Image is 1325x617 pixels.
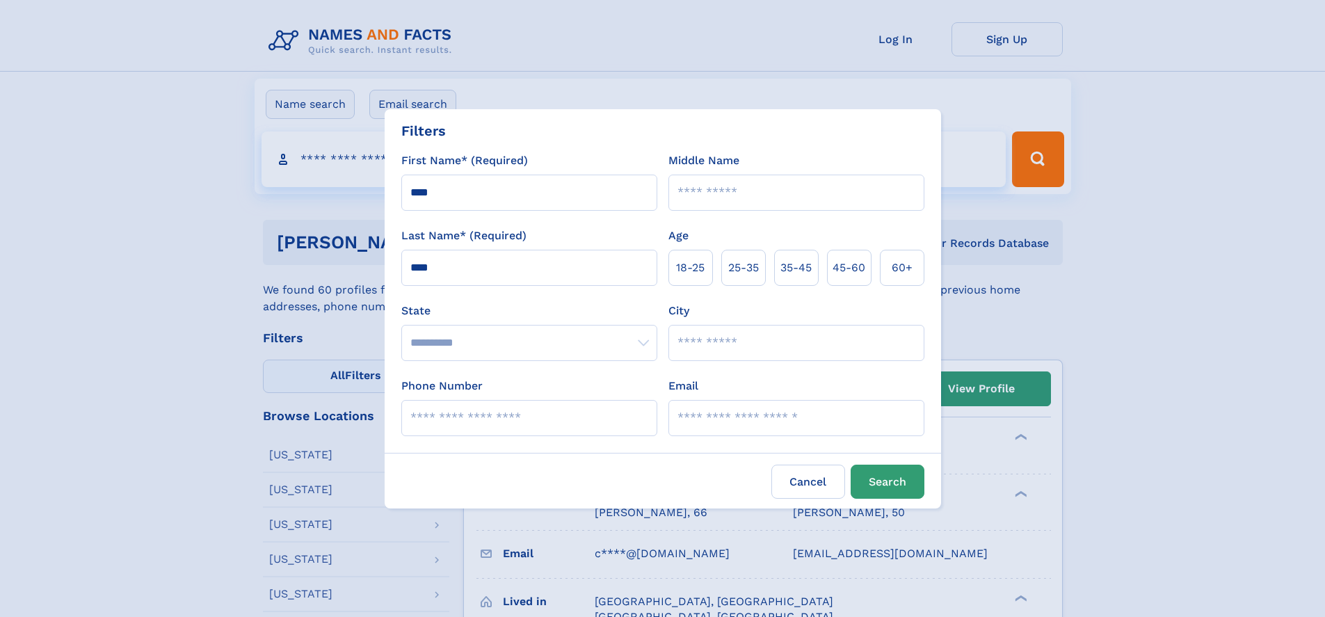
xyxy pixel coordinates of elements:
[668,303,689,319] label: City
[676,259,705,276] span: 18‑25
[401,152,528,169] label: First Name* (Required)
[771,465,845,499] label: Cancel
[401,303,657,319] label: State
[728,259,759,276] span: 25‑35
[892,259,913,276] span: 60+
[401,227,527,244] label: Last Name* (Required)
[668,227,689,244] label: Age
[780,259,812,276] span: 35‑45
[833,259,865,276] span: 45‑60
[401,120,446,141] div: Filters
[401,378,483,394] label: Phone Number
[668,378,698,394] label: Email
[668,152,739,169] label: Middle Name
[851,465,924,499] button: Search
